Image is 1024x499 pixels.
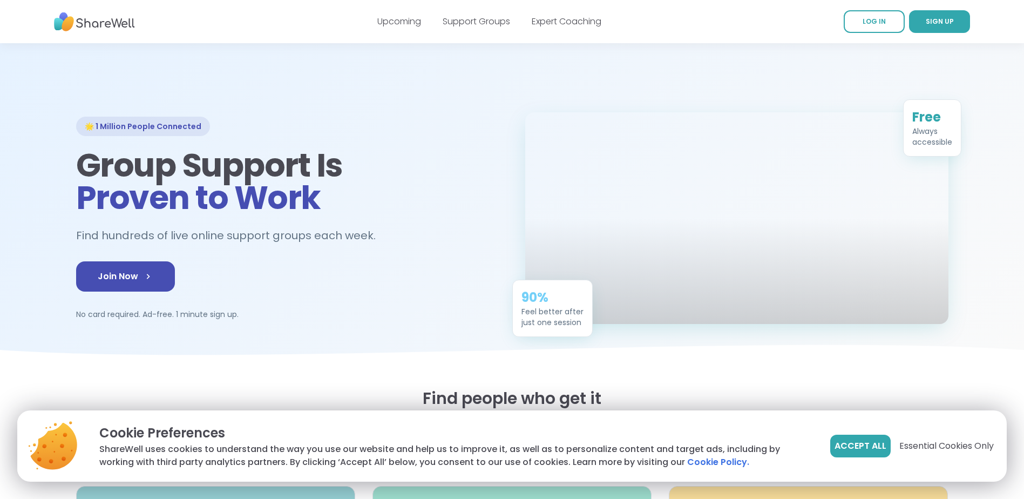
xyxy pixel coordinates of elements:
img: ShareWell Nav Logo [54,7,135,37]
span: Join Now [98,270,153,283]
span: Accept All [835,440,886,453]
a: SIGN UP [909,10,970,33]
p: Cookie Preferences [99,423,813,443]
a: Cookie Policy. [687,456,749,469]
span: SIGN UP [926,17,954,26]
h2: Find people who get it [76,389,948,408]
p: ShareWell uses cookies to understand the way you use our website and help us to improve it, as we... [99,443,813,469]
div: Feel better after just one session [521,306,584,328]
div: 90% [521,289,584,306]
div: Always accessible [912,126,952,147]
a: Support Groups [443,15,510,28]
div: Free [912,109,952,126]
h2: Find hundreds of live online support groups each week. [76,227,387,245]
div: 🌟 1 Million People Connected [76,117,210,136]
a: LOG IN [844,10,905,33]
a: Join Now [76,261,175,292]
span: LOG IN [863,17,886,26]
p: No card required. Ad-free. 1 minute sign up. [76,309,499,320]
span: Proven to Work [76,175,321,220]
h1: Group Support Is [76,149,499,214]
a: Upcoming [377,15,421,28]
button: Accept All [830,435,891,457]
span: Essential Cookies Only [899,440,994,453]
a: Expert Coaching [532,15,601,28]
